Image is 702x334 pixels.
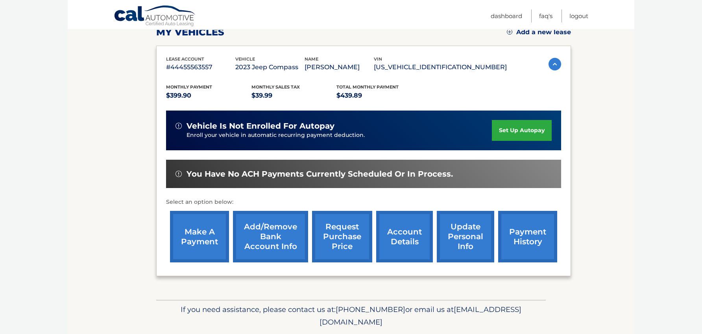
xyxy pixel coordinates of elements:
span: vin [374,56,382,62]
span: You have no ACH payments currently scheduled or in process. [187,169,453,179]
a: payment history [498,211,557,262]
a: FAQ's [539,9,552,22]
span: vehicle [235,56,255,62]
p: 2023 Jeep Compass [235,62,305,73]
a: Dashboard [491,9,522,22]
p: Select an option below: [166,197,561,207]
span: Monthly sales Tax [251,84,300,90]
img: accordion-active.svg [549,58,561,70]
span: vehicle is not enrolled for autopay [187,121,334,131]
a: update personal info [437,211,494,262]
img: alert-white.svg [175,123,182,129]
p: $439.89 [336,90,422,101]
a: account details [376,211,433,262]
span: [PHONE_NUMBER] [336,305,405,314]
p: $399.90 [166,90,251,101]
span: Monthly Payment [166,84,212,90]
a: make a payment [170,211,229,262]
span: [EMAIL_ADDRESS][DOMAIN_NAME] [320,305,521,327]
p: [PERSON_NAME] [305,62,374,73]
a: Cal Automotive [114,5,196,28]
a: Logout [569,9,588,22]
h2: my vehicles [156,26,224,38]
a: Add/Remove bank account info [233,211,308,262]
p: If you need assistance, please contact us at: or email us at [161,303,541,328]
span: name [305,56,318,62]
a: request purchase price [312,211,372,262]
img: add.svg [507,29,512,35]
p: $39.99 [251,90,337,101]
a: set up autopay [492,120,552,141]
p: #44455563557 [166,62,235,73]
p: Enroll your vehicle in automatic recurring payment deduction. [187,131,492,140]
p: [US_VEHICLE_IDENTIFICATION_NUMBER] [374,62,507,73]
span: lease account [166,56,204,62]
img: alert-white.svg [175,171,182,177]
span: Total Monthly Payment [336,84,399,90]
a: Add a new lease [507,28,571,36]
